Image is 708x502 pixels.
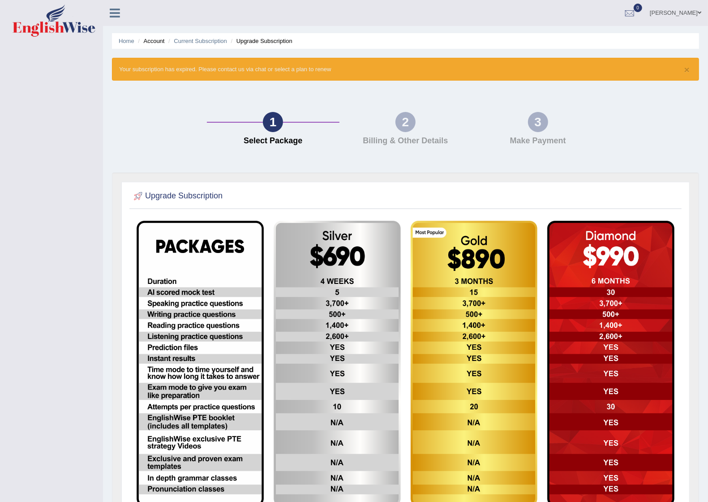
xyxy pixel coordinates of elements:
[229,37,292,45] li: Upgrade Subscription
[344,137,468,146] h4: Billing & Other Details
[174,38,227,44] a: Current Subscription
[395,112,416,132] div: 2
[211,137,335,146] h4: Select Package
[112,58,699,81] div: Your subscription has expired. Please contact us via chat or select a plan to renew
[119,38,134,44] a: Home
[528,112,548,132] div: 3
[136,37,164,45] li: Account
[132,189,223,203] h2: Upgrade Subscription
[263,112,283,132] div: 1
[684,65,690,74] button: ×
[634,4,643,12] span: 0
[476,137,600,146] h4: Make Payment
